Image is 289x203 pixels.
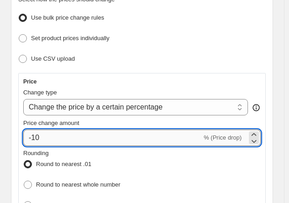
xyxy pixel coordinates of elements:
input: -15 [23,130,202,146]
span: Use bulk price change rules [31,14,104,21]
span: Rounding [23,150,49,156]
span: % (Price drop) [204,134,242,141]
span: Set product prices individually [31,35,109,42]
span: Change type [23,89,57,96]
span: Round to nearest .01 [36,161,91,167]
h3: Price [23,78,36,85]
div: help [252,103,261,112]
span: Price change amount [23,120,79,126]
span: Use CSV upload [31,55,75,62]
span: Round to nearest whole number [36,181,120,188]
